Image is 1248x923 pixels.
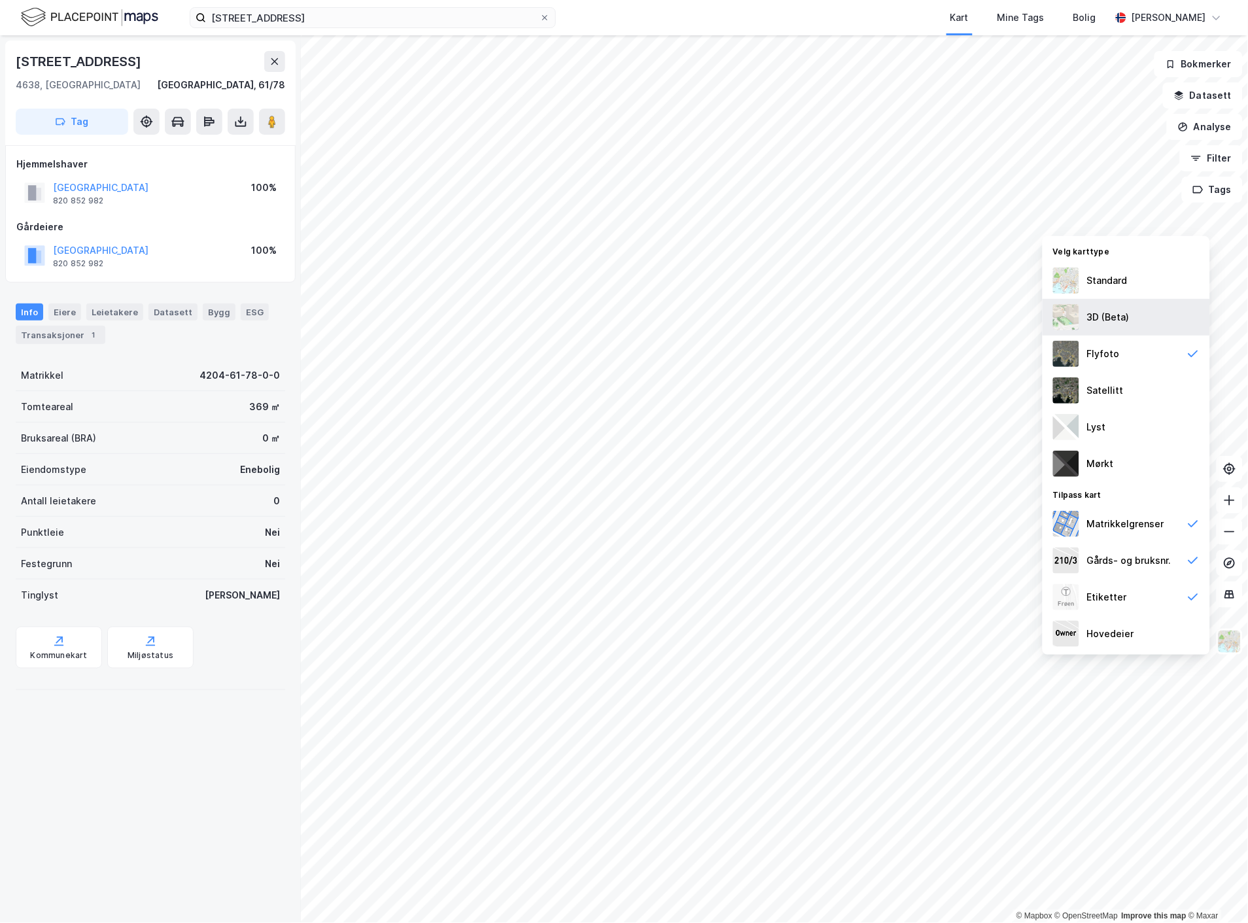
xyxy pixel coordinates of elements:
[53,196,103,206] div: 820 852 982
[21,399,73,415] div: Tomteareal
[1087,553,1171,568] div: Gårds- og bruksnr.
[1053,511,1079,537] img: cadastreBorders.cfe08de4b5ddd52a10de.jpeg
[1055,912,1118,921] a: OpenStreetMap
[1087,273,1128,288] div: Standard
[157,77,285,93] div: [GEOGRAPHIC_DATA], 61/78
[16,156,285,172] div: Hjemmelshaver
[251,180,277,196] div: 100%
[1087,589,1127,605] div: Etiketter
[1217,629,1242,654] img: Z
[1053,341,1079,367] img: Z
[1087,346,1120,362] div: Flyfoto
[16,51,144,72] div: [STREET_ADDRESS]
[21,6,158,29] img: logo.f888ab2527a4732fd821a326f86c7f29.svg
[1043,482,1210,506] div: Tilpass kart
[86,304,143,321] div: Leietakere
[16,304,43,321] div: Info
[21,462,86,478] div: Eiendomstype
[203,304,235,321] div: Bygg
[1183,860,1248,923] div: Kontrollprogram for chat
[1053,584,1079,610] img: Z
[1163,82,1243,109] button: Datasett
[1053,268,1079,294] img: Z
[1182,177,1243,203] button: Tags
[148,304,198,321] div: Datasett
[950,10,969,26] div: Kart
[1132,10,1206,26] div: [PERSON_NAME]
[1087,309,1130,325] div: 3D (Beta)
[21,430,96,446] div: Bruksareal (BRA)
[1087,383,1124,398] div: Satellitt
[1183,860,1248,923] iframe: Chat Widget
[240,462,280,478] div: Enebolig
[1053,548,1079,574] img: cadastreKeys.547ab17ec502f5a4ef2b.jpeg
[16,326,105,344] div: Transaksjoner
[21,525,64,540] div: Punktleie
[128,650,173,661] div: Miljøstatus
[1016,912,1052,921] a: Mapbox
[21,556,72,572] div: Festegrunn
[206,8,540,27] input: Søk på adresse, matrikkel, gårdeiere, leietakere eller personer
[265,525,280,540] div: Nei
[1087,456,1114,472] div: Mørkt
[1073,10,1096,26] div: Bolig
[265,556,280,572] div: Nei
[1053,377,1079,404] img: 9k=
[30,650,87,661] div: Kommunekart
[48,304,81,321] div: Eiere
[241,304,269,321] div: ESG
[1053,621,1079,647] img: majorOwner.b5e170eddb5c04bfeeff.jpeg
[87,328,100,341] div: 1
[1043,239,1210,262] div: Velg karttype
[199,368,280,383] div: 4204-61-78-0-0
[1167,114,1243,140] button: Analyse
[21,368,63,383] div: Matrikkel
[1053,451,1079,477] img: nCdM7BzjoCAAAAAElFTkSuQmCC
[16,77,141,93] div: 4638, [GEOGRAPHIC_DATA]
[273,493,280,509] div: 0
[1087,516,1164,532] div: Matrikkelgrenser
[1087,419,1106,435] div: Lyst
[1154,51,1243,77] button: Bokmerker
[262,430,280,446] div: 0 ㎡
[1087,626,1134,642] div: Hovedeier
[53,258,103,269] div: 820 852 982
[251,243,277,258] div: 100%
[21,587,58,603] div: Tinglyst
[1122,912,1187,921] a: Improve this map
[1053,414,1079,440] img: luj3wr1y2y3+OchiMxRmMxRlscgabnMEmZ7DJGWxyBpucwSZnsMkZbHIGm5zBJmewyRlscgabnMEmZ7DJGWxyBpucwSZnsMkZ...
[1180,145,1243,171] button: Filter
[249,399,280,415] div: 369 ㎡
[205,587,280,603] div: [PERSON_NAME]
[16,219,285,235] div: Gårdeiere
[21,493,96,509] div: Antall leietakere
[16,109,128,135] button: Tag
[1053,304,1079,330] img: Z
[997,10,1045,26] div: Mine Tags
